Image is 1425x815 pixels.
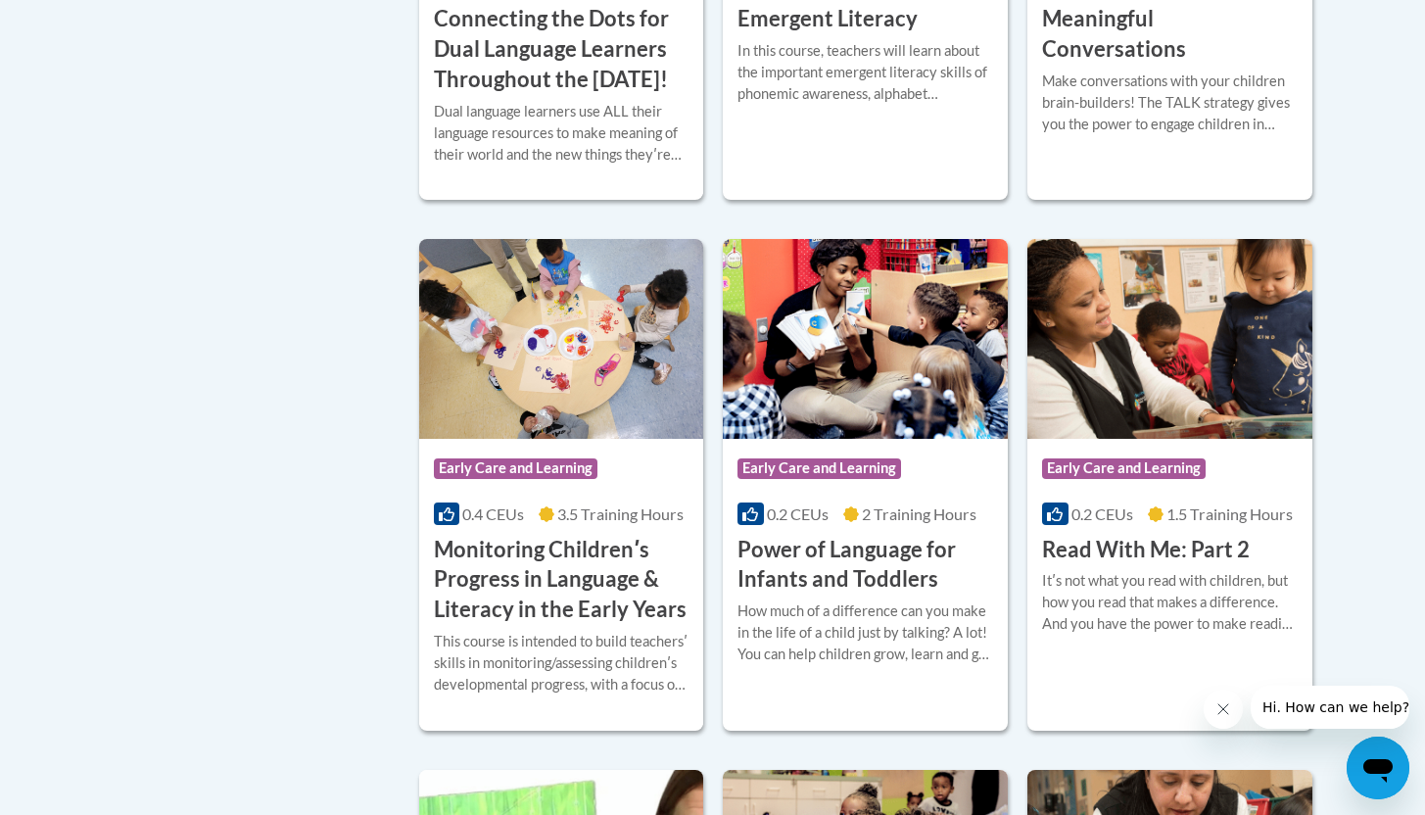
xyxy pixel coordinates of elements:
[737,458,901,478] span: Early Care and Learning
[434,631,689,695] div: This course is intended to build teachersʹ skills in monitoring/assessing childrenʹs developmenta...
[1204,690,1243,729] iframe: Close message
[434,458,597,478] span: Early Care and Learning
[1251,686,1409,729] iframe: Message from company
[737,4,918,34] h3: Emergent Literacy
[419,239,704,730] a: Course LogoEarly Care and Learning0.4 CEUs3.5 Training Hours Monitoring Childrenʹs Progress in La...
[1042,458,1206,478] span: Early Care and Learning
[737,535,993,596] h3: Power of Language for Infants and Toddlers
[723,239,1008,730] a: Course LogoEarly Care and Learning0.2 CEUs2 Training Hours Power of Language for Infants and Todd...
[1042,4,1298,65] h3: Meaningful Conversations
[1071,504,1133,523] span: 0.2 CEUs
[1042,535,1250,565] h3: Read With Me: Part 2
[557,504,684,523] span: 3.5 Training Hours
[1166,504,1293,523] span: 1.5 Training Hours
[1347,737,1409,799] iframe: Button to launch messaging window
[462,504,524,523] span: 0.4 CEUs
[862,504,976,523] span: 2 Training Hours
[434,535,689,625] h3: Monitoring Childrenʹs Progress in Language & Literacy in the Early Years
[434,101,689,166] div: Dual language learners use ALL their language resources to make meaning of their world and the ne...
[767,504,829,523] span: 0.2 CEUs
[723,239,1008,439] img: Course Logo
[737,600,993,665] div: How much of a difference can you make in the life of a child just by talking? A lot! You can help...
[419,239,704,439] img: Course Logo
[1027,239,1312,730] a: Course LogoEarly Care and Learning0.2 CEUs1.5 Training Hours Read With Me: Part 2Itʹs not what yo...
[1027,239,1312,439] img: Course Logo
[1042,570,1298,635] div: Itʹs not what you read with children, but how you read that makes a difference. And you have the ...
[737,40,993,105] div: In this course, teachers will learn about the important emergent literacy skills of phonemic awar...
[1042,71,1298,135] div: Make conversations with your children brain-builders! The TALK strategy gives you the power to en...
[434,4,689,94] h3: Connecting the Dots for Dual Language Learners Throughout the [DATE]!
